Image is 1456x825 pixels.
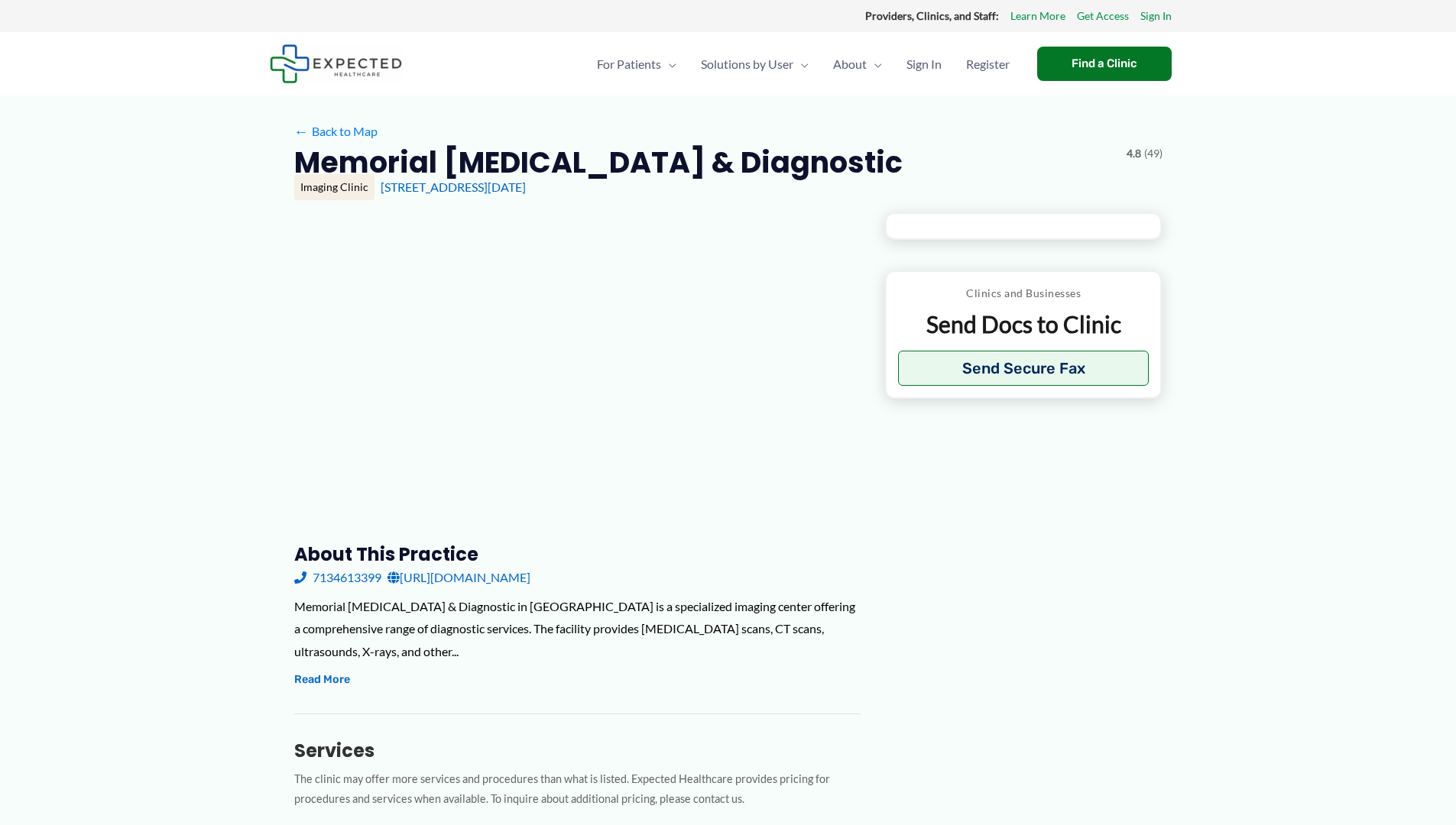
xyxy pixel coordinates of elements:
[294,174,375,200] div: Imaging Clinic
[1010,6,1065,26] a: Learn More
[388,566,530,589] a: [URL][DOMAIN_NAME]
[661,37,676,91] span: Menu Toggle
[1077,6,1129,26] a: Get Access
[597,37,661,91] span: For Patients
[906,37,942,91] span: Sign In
[1037,47,1172,81] a: Find a Clinic
[270,44,402,83] img: Expected Healthcare Logo - side, dark font, small
[585,37,1022,91] nav: Primary Site Navigation
[833,37,867,91] span: About
[793,37,809,91] span: Menu Toggle
[294,124,309,138] span: ←
[381,180,526,194] a: [STREET_ADDRESS][DATE]
[294,120,378,143] a: ←Back to Map
[294,739,861,762] h3: Services
[898,309,1150,339] p: Send Docs to Clinic
[1140,6,1172,26] a: Sign In
[865,9,999,22] strong: Providers, Clinics, and Staff:
[954,37,1022,91] a: Register
[867,37,882,91] span: Menu Toggle
[1144,144,1163,163] span: (49)
[894,37,954,91] a: Sign In
[294,542,861,566] h3: About this practice
[294,566,381,589] a: 7134613399
[898,283,1150,303] p: Clinics and Businesses
[821,37,894,91] a: AboutMenu Toggle
[966,37,1010,91] span: Register
[585,37,689,91] a: For PatientsMenu Toggle
[1127,144,1141,163] span: 4.8
[294,769,861,810] p: The clinic may offer more services and procedures than what is listed. Expected Healthcare provid...
[898,351,1150,386] button: Send Secure Fax
[294,671,350,689] button: Read More
[294,595,861,663] div: Memorial [MEDICAL_DATA] & Diagnostic in [GEOGRAPHIC_DATA] is a specialized imaging center offerin...
[701,37,793,91] span: Solutions by User
[294,144,903,181] h2: Memorial [MEDICAL_DATA] & Diagnostic
[689,37,821,91] a: Solutions by UserMenu Toggle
